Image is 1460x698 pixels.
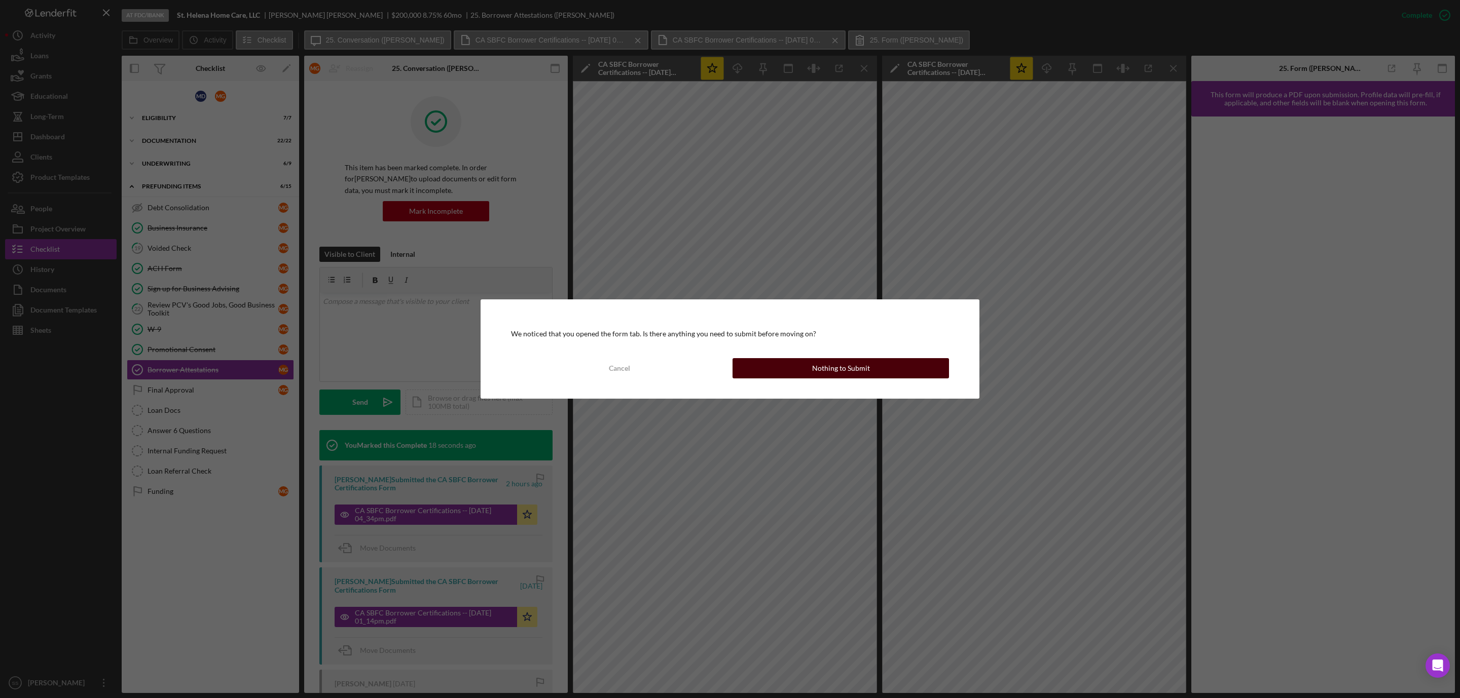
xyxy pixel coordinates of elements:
[609,358,630,378] div: Cancel
[733,358,949,378] button: Nothing to Submit
[511,330,949,338] div: We noticed that you opened the form tab. Is there anything you need to submit before moving on?
[1426,653,1450,678] div: Open Intercom Messenger
[511,358,727,378] button: Cancel
[812,358,870,378] div: Nothing to Submit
